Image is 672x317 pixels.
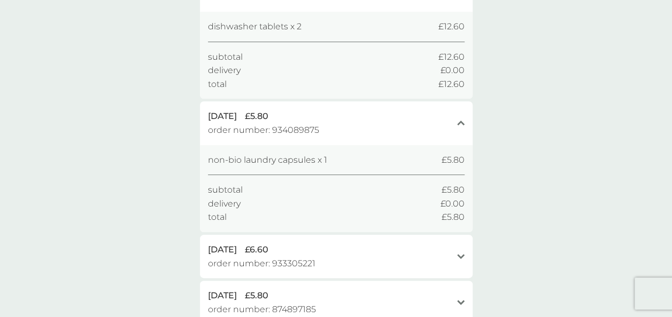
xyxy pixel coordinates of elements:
span: [DATE] [208,243,237,257]
span: £6.60 [245,243,268,257]
span: £5.80 [245,289,268,303]
span: £0.00 [441,197,465,211]
span: £12.60 [438,77,465,91]
span: delivery [208,64,241,77]
span: [DATE] [208,289,237,303]
span: order number: 874897185 [208,303,316,316]
span: delivery [208,197,241,211]
span: total [208,77,227,91]
span: non-bio laundry capsules x 1 [208,153,327,167]
span: £5.80 [442,153,465,167]
span: £5.80 [442,183,465,197]
span: £5.80 [245,109,268,123]
span: [DATE] [208,109,237,123]
span: £0.00 [441,64,465,77]
span: dishwasher tablets x 2 [208,20,302,34]
span: order number: 934089875 [208,123,319,137]
span: £12.60 [438,50,465,64]
span: subtotal [208,50,243,64]
span: total [208,210,227,224]
span: order number: 933305221 [208,257,315,271]
span: £5.80 [442,210,465,224]
span: subtotal [208,183,243,197]
span: £12.60 [438,20,465,34]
